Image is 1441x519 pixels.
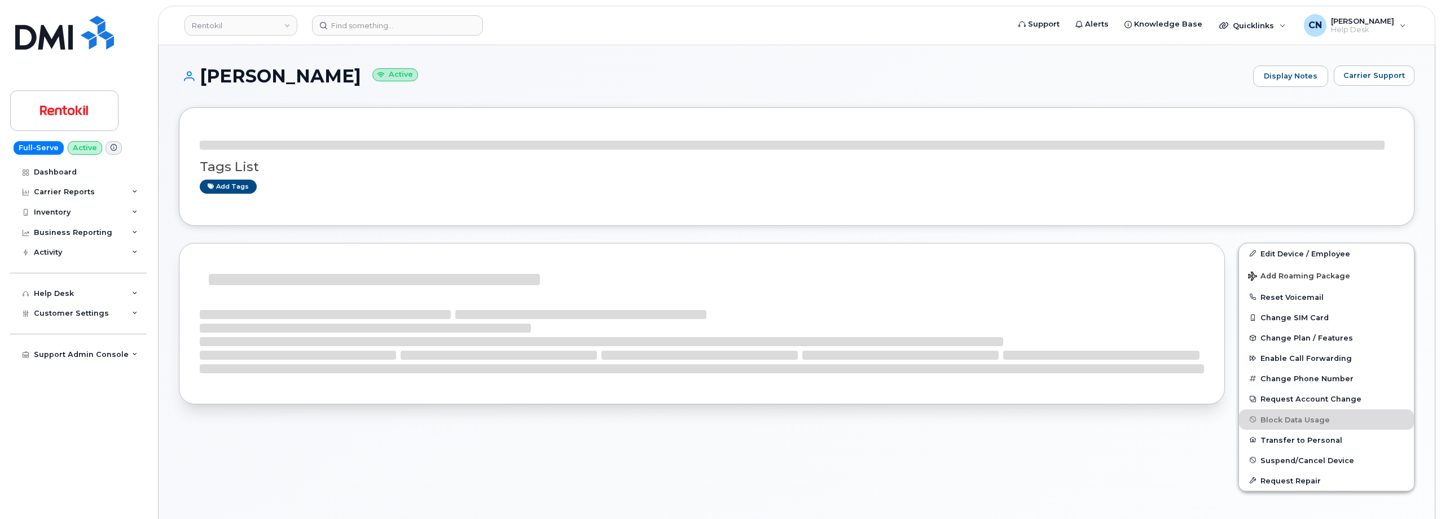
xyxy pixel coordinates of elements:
[1239,389,1414,409] button: Request Account Change
[372,68,418,81] small: Active
[1239,287,1414,307] button: Reset Voicemail
[179,66,1247,86] h1: [PERSON_NAME]
[1260,456,1354,464] span: Suspend/Cancel Device
[1239,328,1414,348] button: Change Plan / Features
[200,160,1394,174] h3: Tags List
[1260,334,1353,342] span: Change Plan / Features
[1239,307,1414,328] button: Change SIM Card
[1239,430,1414,450] button: Transfer to Personal
[1239,470,1414,491] button: Request Repair
[1334,66,1414,86] button: Carrier Support
[1248,272,1350,282] span: Add Roaming Package
[1239,264,1414,287] button: Add Roaming Package
[1239,243,1414,264] a: Edit Device / Employee
[1343,70,1405,81] span: Carrier Support
[1239,368,1414,389] button: Change Phone Number
[1239,450,1414,470] button: Suspend/Cancel Device
[1260,354,1352,363] span: Enable Call Forwarding
[1239,409,1414,430] button: Block Data Usage
[1253,66,1328,87] a: Display Notes
[1239,348,1414,368] button: Enable Call Forwarding
[200,180,257,194] a: Add tags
